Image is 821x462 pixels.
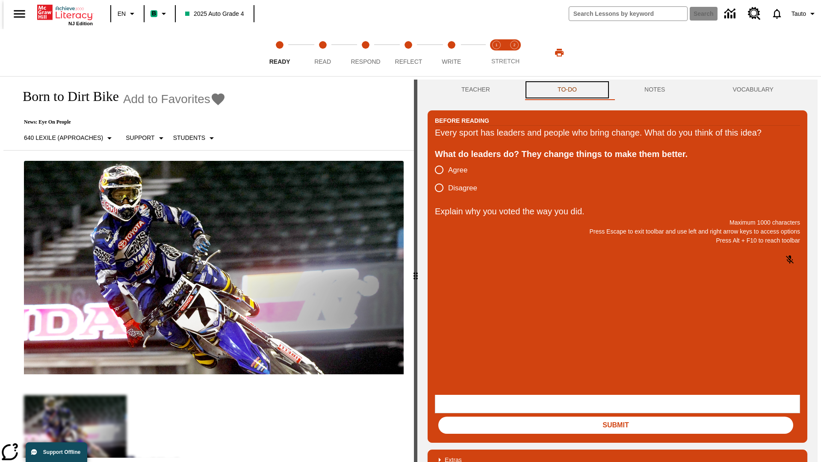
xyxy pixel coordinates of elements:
p: Maximum 1000 characters [435,218,800,227]
button: Stretch Read step 1 of 2 [484,29,509,76]
button: Language: EN, Select a language [114,6,141,21]
text: 1 [495,43,497,47]
button: Write step 5 of 5 [427,29,476,76]
span: Respond [351,58,380,65]
h2: Before Reading [435,116,489,125]
button: Print [546,45,573,60]
button: Boost Class color is mint green. Change class color [147,6,172,21]
button: Read step 2 of 5 [298,29,347,76]
button: Ready step 1 of 5 [255,29,304,76]
span: STRETCH [491,58,520,65]
p: News: Eye On People [14,119,226,125]
span: Ready [269,58,290,65]
a: Data Center [719,2,743,26]
button: Reflect step 4 of 5 [384,29,433,76]
p: Students [173,133,205,142]
span: B [152,8,156,19]
h1: Born to Dirt Bike [14,89,119,104]
button: Support Offline [26,442,87,462]
div: activity [417,80,818,462]
button: Profile/Settings [788,6,821,21]
div: poll [435,161,484,197]
p: Support [126,133,154,142]
span: EN [118,9,126,18]
p: 640 Lexile (Approaches) [24,133,103,142]
button: TO-DO [524,80,611,100]
img: Motocross racer James Stewart flies through the air on his dirt bike. [24,161,404,375]
button: VOCABULARY [699,80,807,100]
span: Reflect [395,58,422,65]
text: 2 [513,43,515,47]
button: Select Lexile, 640 Lexile (Approaches) [21,130,118,146]
button: Stretch Respond step 2 of 2 [502,29,527,76]
div: Instructional Panel Tabs [428,80,807,100]
span: Agree [448,165,467,176]
button: NOTES [611,80,699,100]
button: Submit [438,417,793,434]
span: 2025 Auto Grade 4 [185,9,244,18]
p: Explain why you voted the way you did. [435,204,800,218]
span: Tauto [791,9,806,18]
body: Explain why you voted the way you did. Maximum 1000 characters Press Alt + F10 to reach toolbar P... [3,7,125,15]
button: Select Student [170,130,220,146]
div: What do leaders do? They change things to make them better. [435,147,800,161]
span: Read [314,58,331,65]
button: Click to activate and allow voice recognition [780,249,800,270]
button: Respond step 3 of 5 [341,29,390,76]
div: Press Enter or Spacebar and then press right and left arrow keys to move the slider [414,80,417,462]
p: Press Alt + F10 to reach toolbar [435,236,800,245]
p: Press Escape to exit toolbar and use left and right arrow keys to access options [435,227,800,236]
span: Disagree [448,183,477,194]
button: Add to Favorites - Born to Dirt Bike [123,92,226,107]
div: Every sport has leaders and people who bring change. What do you think of this idea? [435,126,800,139]
button: Teacher [428,80,524,100]
span: Support Offline [43,449,80,455]
span: Write [442,58,461,65]
button: Scaffolds, Support [122,130,169,146]
a: Notifications [766,3,788,25]
input: search field [569,7,687,21]
div: reading [3,80,414,458]
a: Resource Center, Will open in new tab [743,2,766,25]
div: Home [37,3,93,26]
button: Open side menu [7,1,32,27]
span: Add to Favorites [123,92,210,106]
span: NJ Edition [68,21,93,26]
